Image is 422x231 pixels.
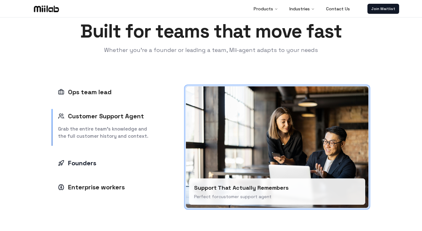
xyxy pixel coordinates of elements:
[58,183,125,192] div: Enterprise workers
[52,109,161,123] button: Customer Support Agent
[58,159,96,167] div: Founders
[249,3,355,15] nav: Main
[52,180,161,194] button: Enterprise workers
[33,4,60,13] img: Logo
[52,85,161,99] button: Ops team lead
[249,3,283,15] button: Products
[58,112,144,121] div: Customer Support Agent
[52,123,161,146] div: Customer Support Agent
[186,86,368,208] img: Customer Support Agent
[23,4,70,13] a: Logo
[321,3,355,15] a: Contact Us
[58,126,155,140] p: Grab the entire team’s knowledge and the full customer history and context.
[194,183,360,192] h3: Support That Actually Remembers
[80,46,342,54] p: Whether you're a founder or leading a team, Mii-agent adapts to your needs
[367,4,399,14] a: Join Waitlist
[58,88,112,96] div: Ops team lead
[194,193,360,200] p: Perfect for customer support agent
[52,156,161,170] button: Founders
[80,22,342,41] h2: Built for teams that move fast
[284,3,320,15] button: Industries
